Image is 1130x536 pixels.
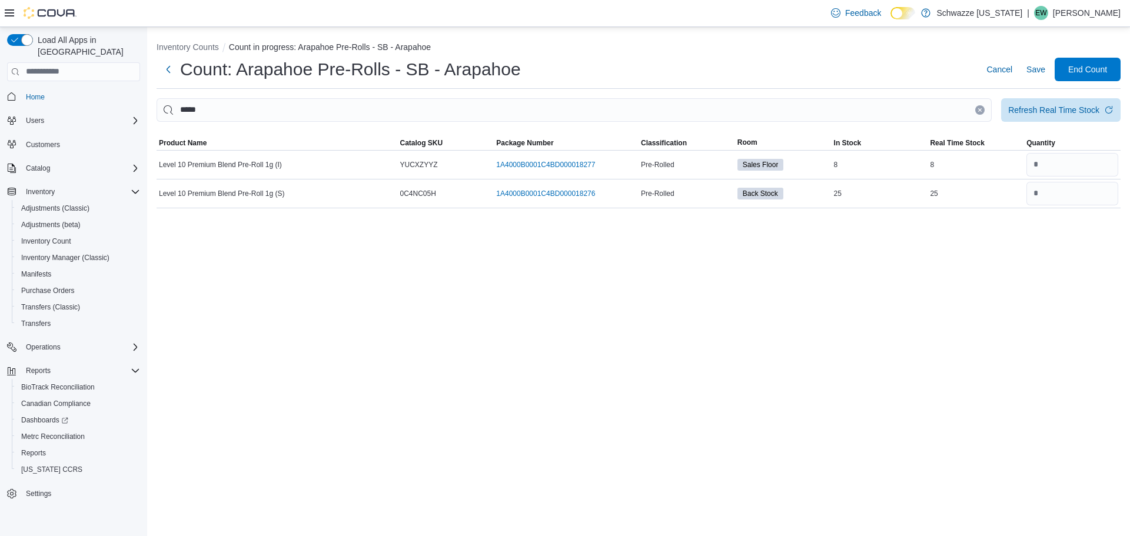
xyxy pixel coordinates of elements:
[21,89,140,104] span: Home
[1008,104,1099,116] div: Refresh Real Time Stock
[832,187,928,201] div: 25
[936,6,1022,20] p: Schwazze [US_STATE]
[12,282,145,299] button: Purchase Orders
[975,105,985,115] button: Clear input
[16,446,51,460] a: Reports
[1026,64,1045,75] span: Save
[12,395,145,412] button: Canadian Compliance
[16,284,79,298] a: Purchase Orders
[21,487,56,501] a: Settings
[496,160,595,169] a: 1A4000B0001C4BD000018277
[641,138,687,148] span: Classification
[180,58,521,81] h1: Count: Arapahoe Pre-Rolls - SB - Arapahoe
[834,138,862,148] span: In Stock
[21,340,65,354] button: Operations
[641,160,674,169] span: Pre-Rolled
[21,185,59,199] button: Inventory
[21,302,80,312] span: Transfers (Classic)
[21,319,51,328] span: Transfers
[12,315,145,332] button: Transfers
[12,200,145,217] button: Adjustments (Classic)
[2,362,145,379] button: Reports
[494,136,639,150] button: Package Number
[16,413,140,427] span: Dashboards
[845,7,881,19] span: Feedback
[21,364,55,378] button: Reports
[743,159,779,170] span: Sales Floor
[157,98,992,122] input: This is a search bar. After typing your query, hit enter to filter the results lower in the page.
[398,136,494,150] button: Catalog SKU
[737,159,784,171] span: Sales Floor
[2,184,145,200] button: Inventory
[12,233,145,249] button: Inventory Count
[12,249,145,266] button: Inventory Manager (Classic)
[16,430,89,444] a: Metrc Reconciliation
[21,286,75,295] span: Purchase Orders
[21,185,140,199] span: Inventory
[33,34,140,58] span: Load All Apps in [GEOGRAPHIC_DATA]
[229,42,431,52] button: Count in progress: Arapahoe Pre-Rolls - SB - Arapahoe
[1035,6,1046,20] span: EW
[930,138,984,148] span: Real Time Stock
[639,136,735,150] button: Classification
[1034,6,1048,20] div: Ehren Wood
[16,218,140,232] span: Adjustments (beta)
[21,161,140,175] span: Catalog
[16,397,95,411] a: Canadian Compliance
[26,342,61,352] span: Operations
[832,158,928,172] div: 8
[21,114,140,128] span: Users
[2,160,145,177] button: Catalog
[24,7,77,19] img: Cova
[400,138,443,148] span: Catalog SKU
[157,41,1121,55] nav: An example of EuiBreadcrumbs
[890,19,891,20] span: Dark Mode
[743,188,778,199] span: Back Stock
[641,189,674,198] span: Pre-Rolled
[21,253,109,262] span: Inventory Manager (Classic)
[26,116,44,125] span: Users
[12,379,145,395] button: BioTrack Reconciliation
[16,201,94,215] a: Adjustments (Classic)
[16,430,140,444] span: Metrc Reconciliation
[986,64,1012,75] span: Cancel
[496,138,553,148] span: Package Number
[21,161,55,175] button: Catalog
[16,317,55,331] a: Transfers
[21,432,85,441] span: Metrc Reconciliation
[982,58,1017,81] button: Cancel
[16,201,140,215] span: Adjustments (Classic)
[16,234,76,248] a: Inventory Count
[928,158,1024,172] div: 8
[16,380,140,394] span: BioTrack Reconciliation
[21,90,49,104] a: Home
[21,237,71,246] span: Inventory Count
[1027,6,1029,20] p: |
[16,380,99,394] a: BioTrack Reconciliation
[1068,64,1107,75] span: End Count
[16,284,140,298] span: Purchase Orders
[21,114,49,128] button: Users
[16,446,140,460] span: Reports
[2,136,145,153] button: Customers
[16,300,85,314] a: Transfers (Classic)
[1022,58,1050,81] button: Save
[2,88,145,105] button: Home
[157,42,219,52] button: Inventory Counts
[12,299,145,315] button: Transfers (Classic)
[12,445,145,461] button: Reports
[21,138,65,152] a: Customers
[400,160,438,169] span: YUCXZYYZ
[159,138,207,148] span: Product Name
[157,58,180,81] button: Next
[400,189,436,198] span: 0C4NC05H
[7,84,140,533] nav: Complex example
[26,366,51,375] span: Reports
[159,160,282,169] span: Level 10 Premium Blend Pre-Roll 1g (I)
[21,137,140,152] span: Customers
[16,234,140,248] span: Inventory Count
[928,187,1024,201] div: 25
[16,317,140,331] span: Transfers
[26,92,45,102] span: Home
[21,399,91,408] span: Canadian Compliance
